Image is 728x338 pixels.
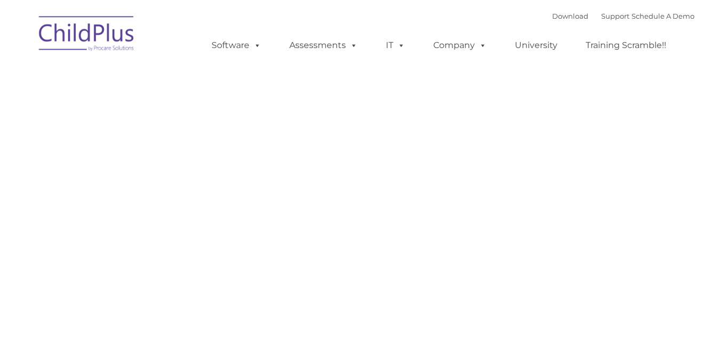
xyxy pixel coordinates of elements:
a: University [504,35,568,56]
a: Training Scramble!! [575,35,677,56]
a: Download [552,12,588,20]
a: Software [201,35,272,56]
a: Schedule A Demo [632,12,694,20]
a: Company [423,35,497,56]
a: Support [601,12,629,20]
img: ChildPlus by Procare Solutions [34,9,140,62]
a: IT [375,35,416,56]
font: | [552,12,694,20]
a: Assessments [279,35,368,56]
